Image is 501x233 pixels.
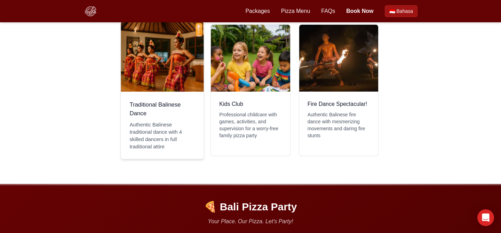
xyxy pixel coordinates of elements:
[83,201,417,213] p: 🍕 Bali Pizza Party
[308,111,370,139] p: Authentic Balinese fire dance with mesmerizing movements and daring fire stunts
[477,209,494,226] div: Open Intercom Messenger
[120,21,204,160] a: Traditional Balinese Dance Traditional Balinese Dance Authentic Balinese traditional dance with 4...
[219,100,281,108] h3: Kids Club
[83,217,417,226] p: Your Place. Our Pizza. Let's Party!
[83,4,97,18] img: Bali Pizza Party Logo
[299,24,379,156] a: Fire Dance Spectacular! Fire Dance Spectacular! Authentic Balinese fire dance with mesmerizing mo...
[245,7,270,15] a: Packages
[211,25,290,92] div: Kids Club
[299,25,378,92] div: Fire Dance Spectacular!
[121,22,204,92] div: Traditional Balinese Dance
[346,7,373,15] a: Book Now
[308,100,370,108] h3: Fire Dance Spectacular!
[130,100,195,118] h3: Traditional Balinese Dance
[219,111,281,139] p: Professional childcare with games, activities, and supervision for a worry-free family pizza party
[321,7,335,15] a: FAQs
[130,121,195,150] p: Authentic Balinese traditional dance with 4 skilled dancers in full traditional attire
[385,5,417,17] a: Beralih ke Bahasa Indonesia
[397,8,413,15] span: Bahasa
[210,24,290,156] a: Kids Club Kids Club Professional childcare with games, activities, and supervision for a worry-fr...
[281,7,310,15] a: Pizza Menu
